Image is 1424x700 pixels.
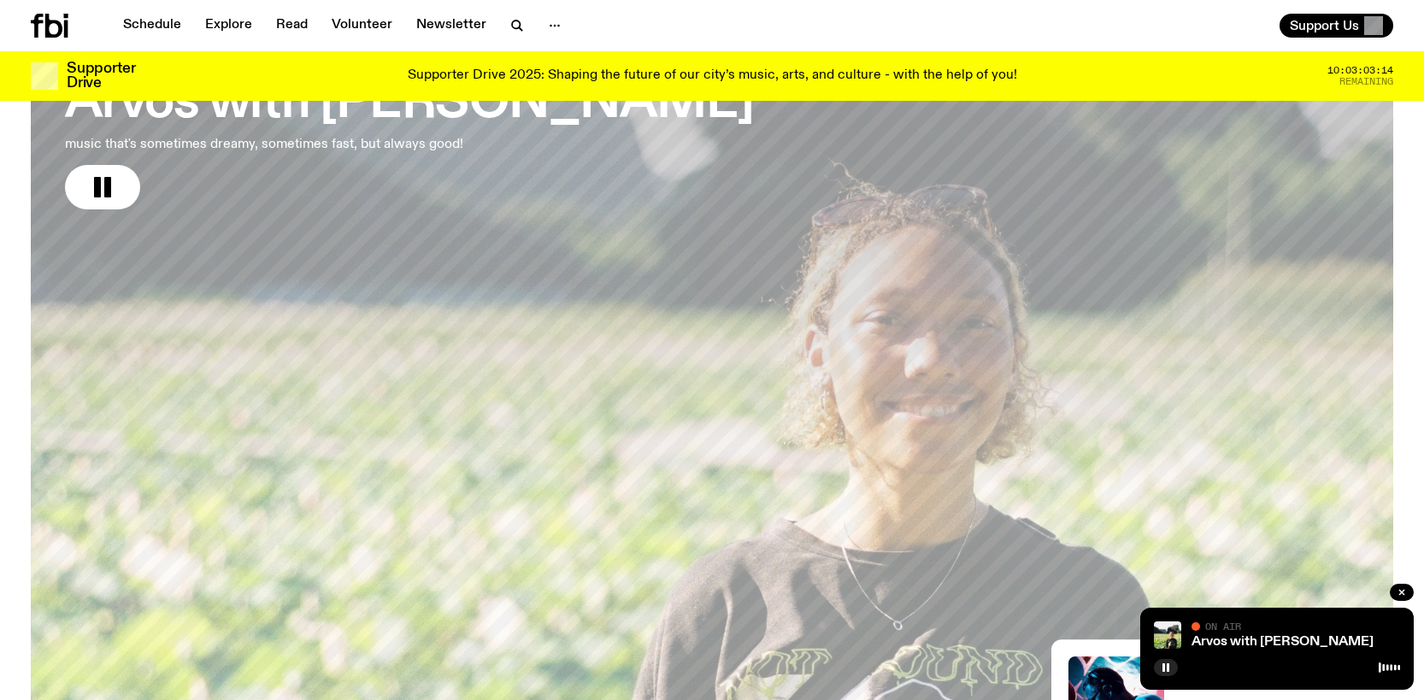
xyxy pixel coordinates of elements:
h3: Supporter Drive [67,62,135,91]
a: Newsletter [406,14,497,38]
h3: Arvos with [PERSON_NAME] [65,79,754,127]
p: music that's sometimes dreamy, sometimes fast, but always good! [65,134,503,155]
span: Support Us [1290,18,1359,33]
span: Remaining [1339,77,1393,86]
span: On Air [1205,621,1241,632]
a: Read [266,14,318,38]
a: Volunteer [321,14,403,38]
span: 10:03:03:14 [1327,66,1393,75]
p: Supporter Drive 2025: Shaping the future of our city’s music, arts, and culture - with the help o... [408,68,1017,84]
a: Explore [195,14,262,38]
a: Arvos with [PERSON_NAME]music that's sometimes dreamy, sometimes fast, but always good! [65,40,754,209]
a: Schedule [113,14,191,38]
a: Arvos with [PERSON_NAME] [1192,635,1374,649]
img: Bri is smiling and wearing a black t-shirt. She is standing in front of a lush, green field. Ther... [1154,621,1181,649]
button: Support Us [1280,14,1393,38]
